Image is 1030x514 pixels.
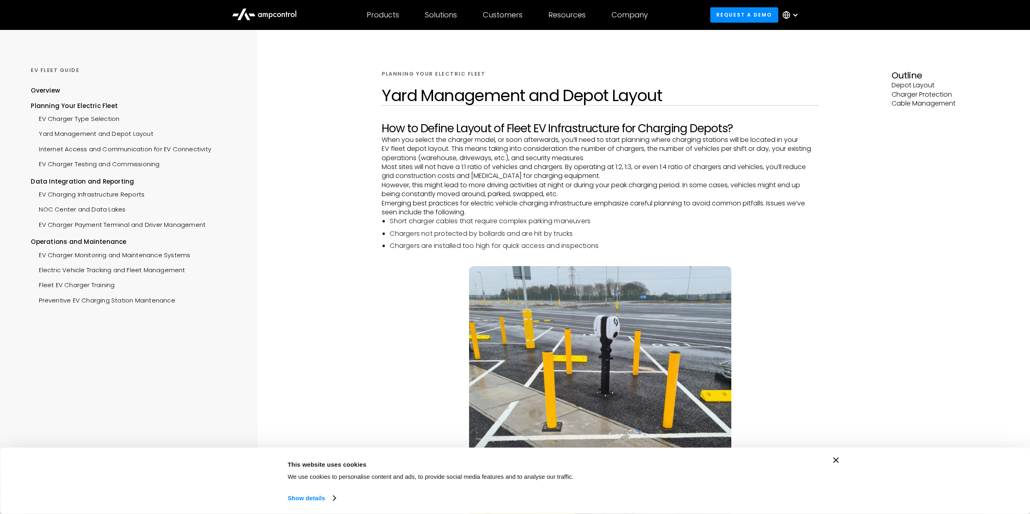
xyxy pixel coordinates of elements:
[382,70,485,78] div: Planning Your Electric Fleet
[892,90,999,99] p: Charger Protection
[612,11,648,19] div: Company
[31,125,153,140] a: Yard Management and Depot Layout
[367,11,399,19] div: Products
[31,237,237,246] div: Operations and Maintenance
[288,459,684,469] div: This website uses cookies
[31,262,185,277] a: Electric Vehicle Tracking and Fleet Management
[31,177,237,186] div: Data Integration and Reporting
[390,229,819,238] li: Chargers not protected by bollards and are hit by trucks
[382,199,819,217] p: Emerging best practices for electric vehicle charging infrastructure emphasize careful planning t...
[483,11,522,19] div: Customers
[703,457,818,481] button: Okay
[31,141,211,156] a: Internet Access and Communication for EV Connectivity
[548,11,586,19] div: Resources
[31,67,237,74] div: Ev Fleet GUIDE
[382,135,819,163] p: When you select the charger model, or soon afterwards, you’ll need to start planning where chargi...
[31,86,60,101] a: Overview
[382,181,819,199] p: However, this might lead to more driving activities at night or during your peak charging period....
[382,163,819,181] p: Most sites will not have a 1:1 ratio of vehicles and chargers. By operating at 1:2, 1:3, or even ...
[892,70,999,81] h3: Outline
[31,86,60,95] div: Overview
[31,292,175,307] a: Preventive EV Charging Station Maintenance
[425,11,457,19] div: Solutions
[382,122,819,135] h2: How to Define Layout of Fleet EV Infrastructure for Charging Depots?
[31,247,190,262] a: EV Charger Monitoring and Maintenance Systems
[710,7,778,22] a: Request a demo
[892,99,999,108] p: Cable Management
[382,257,819,266] p: ‍
[390,241,819,250] li: Chargers are installed too high for quick access and inspections
[288,473,574,480] span: We use cookies to personalise content and ads, to provide social media features and to analyse ou...
[31,156,159,171] a: EV Charger Testing and Commissioning
[31,216,206,231] a: EV Charger Payment Terminal and Driver Management
[31,277,115,292] a: Fleet EV Charger Training
[892,81,999,90] p: Depot Layout
[382,86,819,105] h1: Yard Management and Depot Layout
[390,217,819,226] li: Short charger cables that require complex parking maneuvers
[833,457,839,463] button: Close banner
[31,110,119,125] a: EV Charger Type Selection
[31,201,125,216] a: NOC Center and Data Lakes
[31,186,144,201] a: EV Charging Infrastructure Reports
[288,492,336,504] a: Show details
[31,102,237,110] div: Planning Your Electric Fleet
